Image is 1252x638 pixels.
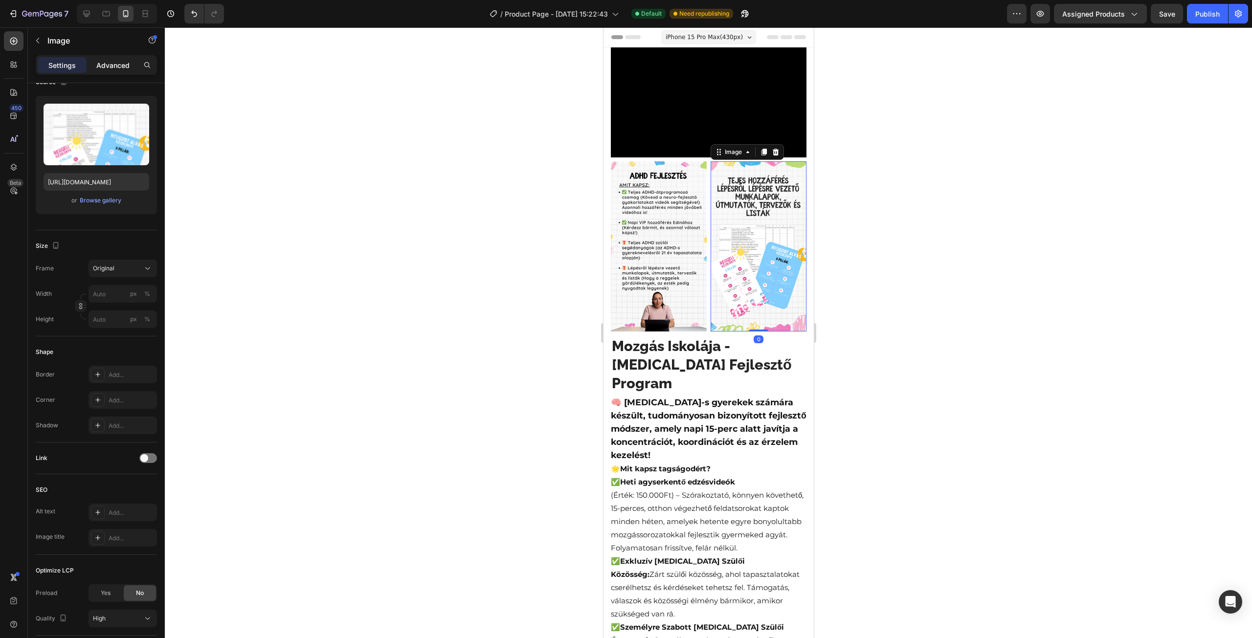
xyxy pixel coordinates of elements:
div: Shadow [36,421,58,430]
div: 450 [9,104,23,112]
button: Save [1151,4,1183,23]
div: % [144,289,150,298]
label: Height [36,315,54,324]
p: Image [47,35,131,46]
label: Width [36,289,52,298]
span: Need republishing [679,9,729,18]
div: Publish [1195,9,1220,19]
span: Product Page - [DATE] 15:22:43 [505,9,608,19]
strong: Mit kapsz tagságodért? [17,437,107,446]
button: % [128,288,139,300]
div: Optimize LCP [36,566,74,575]
button: Assigned Products [1054,4,1147,23]
div: 0 [150,308,160,316]
p: Settings [48,60,76,70]
span: Default [641,9,662,18]
div: px [130,315,137,324]
div: Corner [36,396,55,404]
button: % [128,313,139,325]
span: Yes [101,589,111,597]
button: Publish [1187,4,1228,23]
h2: Mozgás Iskolája - [MEDICAL_DATA] Fejlesztő Program [7,309,203,366]
span: / [500,9,503,19]
button: High [89,610,157,627]
div: Open Intercom Messenger [1219,590,1242,614]
div: Border [36,370,55,379]
div: Preload [36,589,57,597]
p: ✅ (Érték: 150.000Ft) – Szórakoztató, könnyen követhető, 15-perces, otthon végezhető feldatsorokat... [7,450,200,525]
button: Browse gallery [79,196,122,205]
span: Original [93,264,114,273]
div: Quality [36,612,69,625]
div: Add... [109,508,155,517]
div: Beta [7,179,23,187]
label: Frame [36,264,54,273]
input: https://example.com/image.jpg [44,173,149,191]
div: Add... [109,371,155,379]
p: Zárt szülői közösség, ahol tapasztalatokat cserélhetsz és kérdéseket tehetsz fel. Támogatás, vála... [7,529,196,591]
button: px [141,313,153,325]
div: Browse gallery [80,196,121,205]
p: 7 [64,8,68,20]
div: SEO [36,485,47,494]
strong: ✅Exkluzív [MEDICAL_DATA] Szülői Közösség: [7,529,141,551]
iframe: Video [7,20,203,130]
span: or [71,195,77,206]
div: Alt text [36,507,55,516]
div: Undo/Redo [184,4,224,23]
img: preview-image [44,104,149,165]
h4: 🌟 [7,437,107,446]
span: High [93,615,106,622]
button: 7 [4,4,73,23]
strong: 🧠 [MEDICAL_DATA]-s gyerekek számára készült, tudományosan bizonyított fejlesztő módszer, amely na... [7,370,203,433]
div: px [130,289,137,298]
div: Add... [109,396,155,405]
div: Link [36,454,47,462]
span: Assigned Products [1062,9,1125,19]
div: Image title [36,532,65,541]
p: Advanced [96,60,130,70]
span: Save [1159,10,1175,18]
div: % [144,315,150,324]
strong: ✅Személyre Szabott [MEDICAL_DATA] Szülői Útmutatás: [7,595,180,617]
strong: Heti agyserkentő edzésvideók [17,450,132,459]
div: Add... [109,421,155,430]
div: Shape [36,348,53,356]
button: Original [89,260,157,277]
input: px% [89,310,157,328]
button: px [141,288,153,300]
div: Image [119,120,140,129]
iframe: Design area [604,27,814,638]
div: Add... [109,534,155,543]
input: px% [89,285,157,303]
div: Size [36,240,62,253]
span: No [136,589,144,597]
